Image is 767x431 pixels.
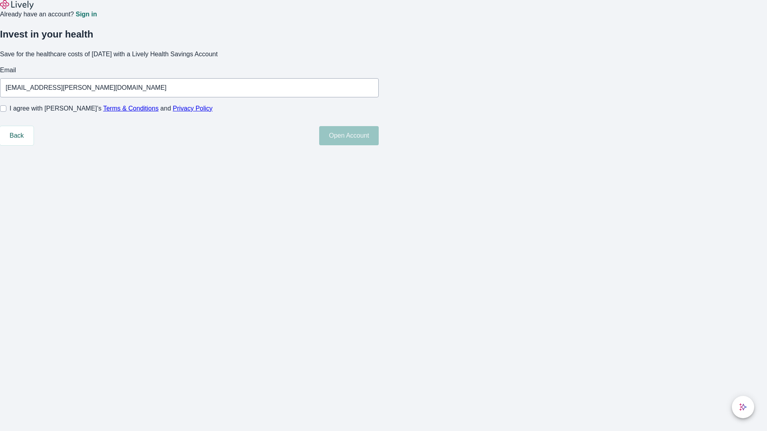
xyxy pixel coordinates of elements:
[173,105,213,112] a: Privacy Policy
[732,396,754,418] button: chat
[103,105,159,112] a: Terms & Conditions
[76,11,97,18] a: Sign in
[10,104,213,113] span: I agree with [PERSON_NAME]’s and
[739,403,747,411] svg: Lively AI Assistant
